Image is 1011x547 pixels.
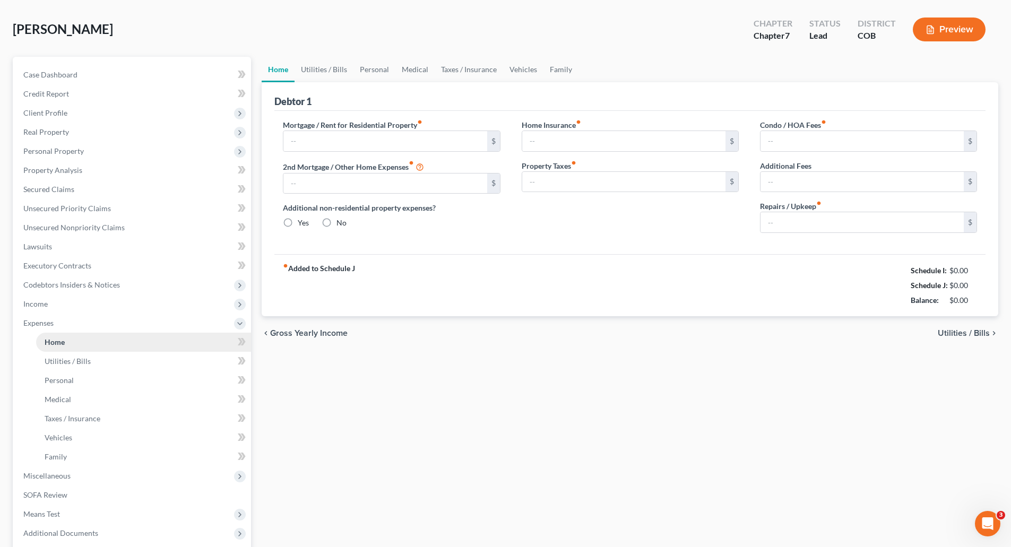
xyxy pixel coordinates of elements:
[949,295,978,306] div: $0.00
[45,357,91,366] span: Utilities / Bills
[487,131,500,151] div: $
[15,218,251,237] a: Unsecured Nonpriority Claims
[283,263,288,268] i: fiber_manual_record
[45,414,100,423] span: Taxes / Insurance
[809,30,841,42] div: Lead
[785,30,790,40] span: 7
[571,160,576,166] i: fiber_manual_record
[809,18,841,30] div: Status
[23,70,77,79] span: Case Dashboard
[938,329,990,337] span: Utilities / Bills
[23,471,71,480] span: Miscellaneous
[543,57,578,82] a: Family
[36,352,251,371] a: Utilities / Bills
[760,201,822,212] label: Repairs / Upkeep
[911,266,947,275] strong: Schedule I:
[760,119,826,131] label: Condo / HOA Fees
[262,57,295,82] a: Home
[522,119,581,131] label: Home Insurance
[15,65,251,84] a: Case Dashboard
[754,30,792,42] div: Chapter
[15,84,251,103] a: Credit Report
[283,202,500,213] label: Additional non-residential property expenses?
[409,160,414,166] i: fiber_manual_record
[23,108,67,117] span: Client Profile
[487,173,500,194] div: $
[15,180,251,199] a: Secured Claims
[522,160,576,171] label: Property Taxes
[911,296,939,305] strong: Balance:
[761,212,964,232] input: --
[725,172,738,192] div: $
[990,329,998,337] i: chevron_right
[23,89,69,98] span: Credit Report
[23,185,74,194] span: Secured Claims
[353,57,395,82] a: Personal
[816,201,822,206] i: fiber_manual_record
[997,511,1005,519] span: 3
[336,218,347,228] label: No
[45,395,71,404] span: Medical
[395,57,435,82] a: Medical
[23,280,120,289] span: Codebtors Insiders & Notices
[295,57,353,82] a: Utilities / Bills
[15,485,251,505] a: SOFA Review
[23,166,82,175] span: Property Analysis
[283,173,487,194] input: --
[949,280,978,291] div: $0.00
[15,237,251,256] a: Lawsuits
[760,160,811,171] label: Additional Fees
[858,18,896,30] div: District
[15,256,251,275] a: Executory Contracts
[23,528,98,537] span: Additional Documents
[938,329,998,337] button: Utilities / Bills chevron_right
[262,329,270,337] i: chevron_left
[36,390,251,409] a: Medical
[761,131,964,151] input: --
[821,119,826,125] i: fiber_manual_record
[913,18,986,41] button: Preview
[36,409,251,428] a: Taxes / Insurance
[283,160,424,173] label: 2nd Mortgage / Other Home Expenses
[576,119,581,125] i: fiber_manual_record
[45,376,74,385] span: Personal
[725,131,738,151] div: $
[283,263,355,308] strong: Added to Schedule J
[417,119,422,125] i: fiber_manual_record
[23,204,111,213] span: Unsecured Priority Claims
[23,509,60,518] span: Means Test
[36,428,251,447] a: Vehicles
[435,57,503,82] a: Taxes / Insurance
[23,490,67,499] span: SOFA Review
[522,131,725,151] input: --
[23,146,84,155] span: Personal Property
[23,261,91,270] span: Executory Contracts
[13,21,113,37] span: [PERSON_NAME]
[283,119,422,131] label: Mortgage / Rent for Residential Property
[283,131,487,151] input: --
[975,511,1000,536] iframe: Intercom live chat
[270,329,348,337] span: Gross Yearly Income
[949,265,978,276] div: $0.00
[45,452,67,461] span: Family
[15,161,251,180] a: Property Analysis
[754,18,792,30] div: Chapter
[964,212,977,232] div: $
[36,371,251,390] a: Personal
[964,131,977,151] div: $
[36,333,251,352] a: Home
[23,242,52,251] span: Lawsuits
[964,172,977,192] div: $
[45,433,72,442] span: Vehicles
[503,57,543,82] a: Vehicles
[761,172,964,192] input: --
[23,318,54,327] span: Expenses
[23,299,48,308] span: Income
[36,447,251,466] a: Family
[274,95,312,108] div: Debtor 1
[45,337,65,346] span: Home
[23,223,125,232] span: Unsecured Nonpriority Claims
[858,30,896,42] div: COB
[911,281,948,290] strong: Schedule J:
[23,127,69,136] span: Real Property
